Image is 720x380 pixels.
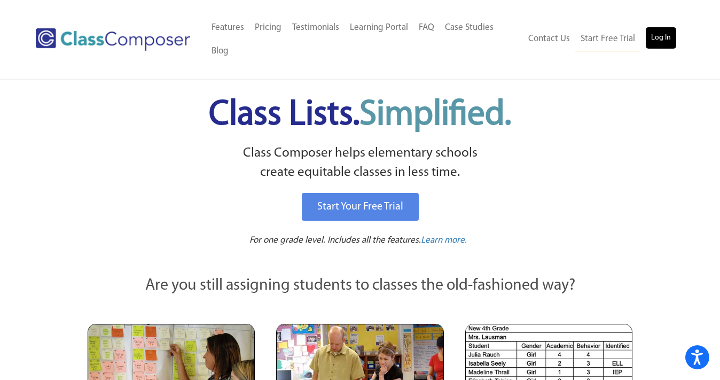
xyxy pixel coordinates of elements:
span: For one grade level. Includes all the features. [249,236,421,245]
a: Log In [646,27,676,49]
p: Are you still assigning students to classes the old-fashioned way? [88,274,632,298]
a: Contact Us [523,27,575,51]
a: Blog [206,40,234,63]
span: Learn more. [421,236,467,245]
a: FAQ [413,16,440,40]
span: Class Lists. [209,98,511,133]
a: Features [206,16,249,40]
a: Testimonials [287,16,345,40]
p: Class Composer helps elementary schools create equitable classes in less time. [86,144,634,183]
img: Class Composer [36,28,190,51]
a: Learn more. [421,234,467,247]
nav: Header Menu [206,16,522,63]
span: Start Your Free Trial [317,201,403,212]
span: Simplified. [359,98,511,133]
a: Start Your Free Trial [302,193,419,221]
a: Pricing [249,16,287,40]
a: Case Studies [440,16,499,40]
a: Learning Portal [345,16,413,40]
a: Start Free Trial [575,27,640,51]
nav: Header Menu [522,27,676,51]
